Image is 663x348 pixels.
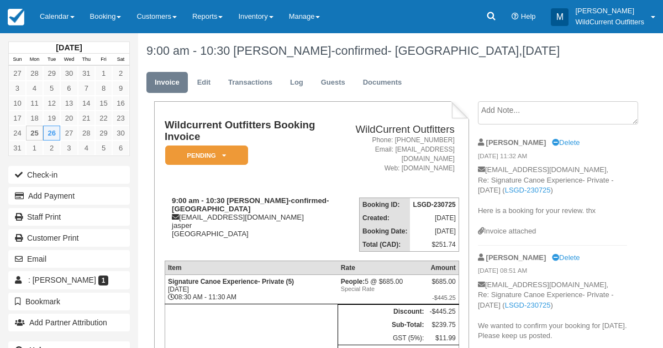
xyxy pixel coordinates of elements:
[575,6,644,17] p: [PERSON_NAME]
[43,141,60,155] a: 2
[112,81,129,96] a: 9
[78,54,95,66] th: Thu
[146,44,627,58] h1: 9:00 am - 10:30 [PERSON_NAME]-confirmed- [GEOGRAPHIC_DATA],
[165,261,338,275] th: Item
[512,13,519,20] i: Help
[95,96,112,111] a: 15
[78,66,95,81] a: 31
[43,66,60,81] a: 29
[429,294,455,301] em: -$445.25
[505,186,551,194] a: LSGD-230725
[522,44,560,58] span: [DATE]
[360,198,411,212] th: Booking ID:
[413,201,455,209] strong: LSGD-230725
[360,225,411,238] th: Booking Date:
[478,266,627,278] em: [DATE] 08:51 AM
[338,305,427,319] th: Discount:
[410,238,459,252] td: $251.74
[429,278,455,294] div: $685.00
[478,152,627,164] em: [DATE] 11:32 AM
[78,81,95,96] a: 7
[112,96,129,111] a: 16
[9,111,26,126] a: 17
[43,126,60,141] a: 26
[9,96,26,111] a: 10
[78,96,95,111] a: 14
[341,278,365,285] strong: People
[26,81,43,96] a: 4
[112,54,129,66] th: Sat
[341,285,424,292] em: Special Rate
[95,66,112,81] a: 1
[60,111,77,126] a: 20
[478,165,627,226] p: [EMAIL_ADDRESS][DOMAIN_NAME], Re: Signature Canoe Experience- Private - [DATE] ( ) Here is a book...
[95,54,112,66] th: Fri
[427,261,459,275] th: Amount
[95,81,112,96] a: 8
[60,126,77,141] a: 27
[410,225,459,238] td: [DATE]
[26,111,43,126] a: 18
[60,141,77,155] a: 3
[95,126,112,141] a: 29
[551,8,569,26] div: M
[28,276,96,284] span: : [PERSON_NAME]
[486,138,546,147] strong: [PERSON_NAME]
[8,166,130,184] button: Check-in
[313,72,354,94] a: Guests
[165,145,244,165] a: Pending
[8,208,130,226] a: Staff Print
[338,331,427,345] td: GST (5%):
[552,253,580,262] a: Delete
[165,146,248,165] em: Pending
[338,261,427,275] th: Rate
[98,276,109,285] span: 1
[8,314,130,331] button: Add Partner Attribution
[9,54,26,66] th: Sun
[8,9,24,25] img: checkfront-main-nav-mini-logo.png
[168,278,294,285] strong: Signature Canoe Experience- Private (5)
[427,318,459,331] td: $239.75
[60,66,77,81] a: 30
[78,111,95,126] a: 21
[8,229,130,247] a: Customer Print
[112,111,129,126] a: 23
[360,238,411,252] th: Total (CAD):
[95,141,112,155] a: 5
[552,138,580,147] a: Delete
[112,126,129,141] a: 30
[355,72,411,94] a: Documents
[43,54,60,66] th: Tue
[60,96,77,111] a: 13
[189,72,219,94] a: Edit
[43,111,60,126] a: 19
[348,124,455,136] h2: WildCurrent Outfitters
[486,253,546,262] strong: [PERSON_NAME]
[56,43,82,52] strong: [DATE]
[43,96,60,111] a: 12
[172,196,329,213] strong: 9:00 am - 10:30 [PERSON_NAME]-confirmed- [GEOGRAPHIC_DATA]
[338,275,427,304] td: 5 @ $685.00
[505,301,551,309] a: LSGD-230725
[8,187,130,205] button: Add Payment
[282,72,312,94] a: Log
[427,331,459,345] td: $11.99
[9,141,26,155] a: 31
[9,66,26,81] a: 27
[26,141,43,155] a: 1
[410,211,459,225] td: [DATE]
[8,250,130,268] button: Email
[165,120,343,142] h1: Wildcurrent Outfitters Booking Invoice
[338,318,427,331] th: Sub-Total:
[60,81,77,96] a: 6
[112,66,129,81] a: 2
[78,141,95,155] a: 4
[9,126,26,141] a: 24
[348,136,455,174] address: Phone: [PHONE_NUMBER] Email: [EMAIL_ADDRESS][DOMAIN_NAME] Web: [DOMAIN_NAME]
[78,126,95,141] a: 28
[26,96,43,111] a: 11
[220,72,281,94] a: Transactions
[575,17,644,28] p: WildCurrent Outfitters
[112,141,129,155] a: 6
[95,111,112,126] a: 22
